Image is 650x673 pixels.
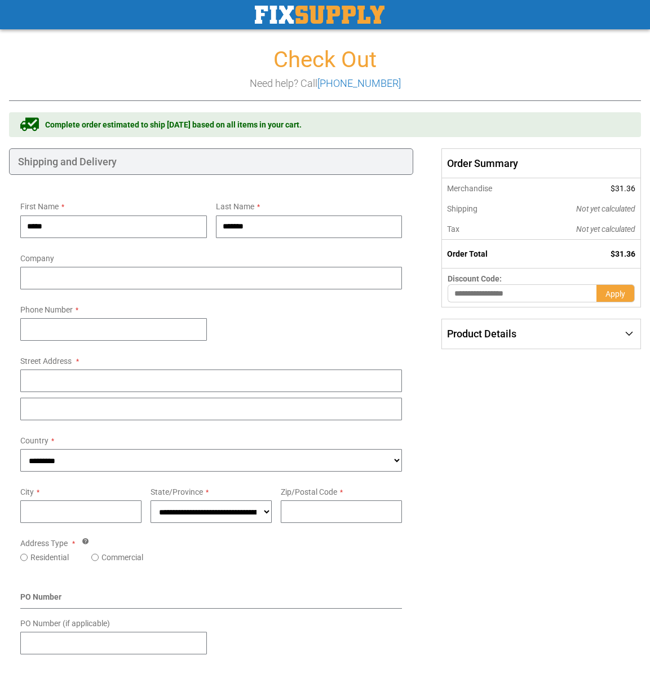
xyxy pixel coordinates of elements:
h3: Need help? Call [9,78,641,89]
span: Address Type [20,539,68,548]
label: Commercial [101,552,143,563]
span: Complete order estimated to ship [DATE] based on all items in your cart. [45,119,302,130]
span: Company [20,254,54,263]
div: PO Number [20,591,402,609]
span: Last Name [216,202,254,211]
span: Discount Code: [448,274,502,283]
button: Apply [596,284,635,302]
span: Street Address [20,357,72,366]
img: Fix Industrial Supply [255,6,384,24]
span: $31.36 [611,249,635,258]
span: First Name [20,202,59,211]
strong: Order Total [447,249,488,258]
h1: Check Out [9,47,641,72]
a: store logo [255,6,384,24]
span: Order Summary [441,148,641,179]
span: City [20,487,34,496]
span: Country [20,436,48,445]
a: [PHONE_NUMBER] [317,77,401,89]
span: Phone Number [20,305,73,314]
span: Apply [605,289,625,298]
span: Product Details [447,328,516,340]
div: Shipping and Delivery [9,148,413,175]
span: Not yet calculated [576,225,635,234]
th: Merchandise [442,178,530,199]
span: Not yet calculated [576,204,635,213]
span: $31.36 [611,184,635,193]
th: Tax [442,219,530,240]
label: Residential [30,552,69,563]
span: Shipping [447,204,477,213]
span: State/Province [151,487,203,496]
span: PO Number (if applicable) [20,619,110,628]
span: Zip/Postal Code [281,487,337,496]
